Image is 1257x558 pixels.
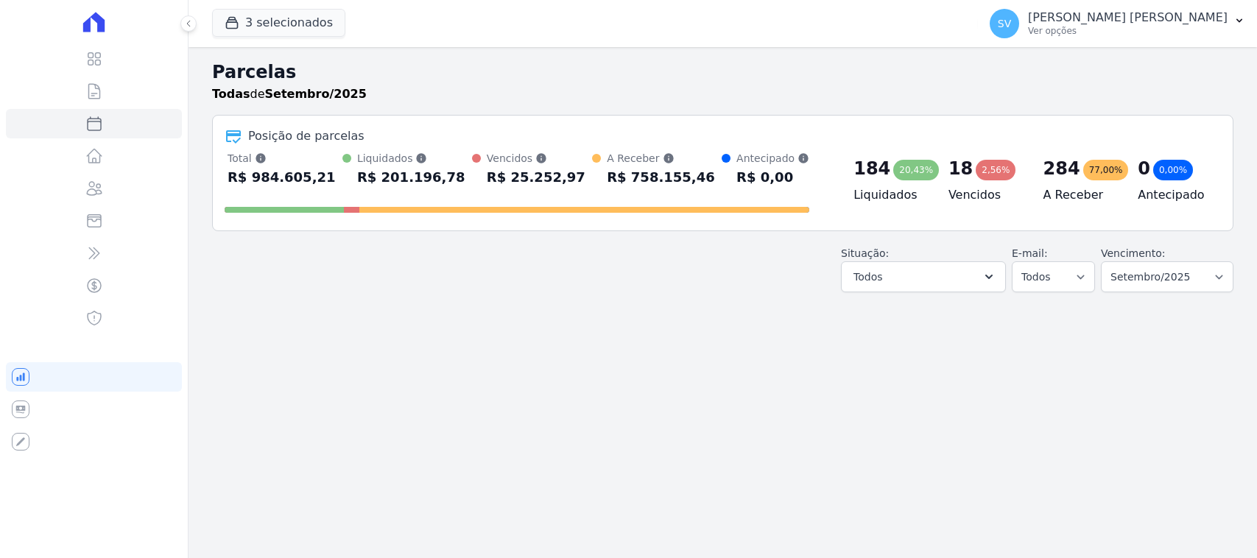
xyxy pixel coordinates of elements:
[265,87,367,101] strong: Setembro/2025
[1043,157,1080,180] div: 284
[212,59,1233,85] h2: Parcelas
[978,3,1257,44] button: SV [PERSON_NAME] [PERSON_NAME] Ver opções
[1083,160,1129,180] div: 77,00%
[948,186,1020,204] h4: Vencidos
[1101,247,1165,259] label: Vencimento:
[607,166,715,189] div: R$ 758.155,46
[736,166,809,189] div: R$ 0,00
[248,127,365,145] div: Posição de parcelas
[853,268,882,286] span: Todos
[607,151,715,166] div: A Receber
[212,9,345,37] button: 3 selecionados
[1153,160,1193,180] div: 0,00%
[893,160,939,180] div: 20,43%
[212,87,250,101] strong: Todas
[1012,247,1048,259] label: E-mail:
[841,247,889,259] label: Situação:
[228,166,336,189] div: R$ 984.605,21
[1138,157,1150,180] div: 0
[976,160,1015,180] div: 2,56%
[357,151,465,166] div: Liquidados
[1028,10,1228,25] p: [PERSON_NAME] [PERSON_NAME]
[948,157,973,180] div: 18
[1138,186,1209,204] h4: Antecipado
[736,151,809,166] div: Antecipado
[212,85,367,103] p: de
[487,151,585,166] div: Vencidos
[998,18,1011,29] span: SV
[228,151,336,166] div: Total
[1028,25,1228,37] p: Ver opções
[357,166,465,189] div: R$ 201.196,78
[1043,186,1115,204] h4: A Receber
[841,261,1006,292] button: Todos
[487,166,585,189] div: R$ 25.252,97
[853,157,890,180] div: 184
[853,186,925,204] h4: Liquidados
